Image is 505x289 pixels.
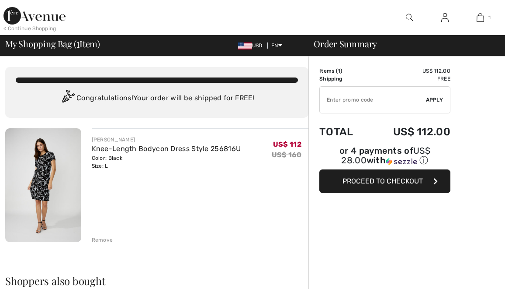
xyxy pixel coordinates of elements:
[5,128,81,242] img: Knee-Length Bodycon Dress Style 256816U
[319,147,450,169] div: or 4 payments ofUS$ 28.00withSezzle Click to learn more about Sezzle
[368,67,451,75] td: US$ 112.00
[92,136,241,144] div: [PERSON_NAME]
[338,68,340,74] span: 1
[319,67,368,75] td: Items ( )
[441,12,449,23] img: My Info
[463,12,498,23] a: 1
[238,42,252,49] img: US Dollar
[271,42,282,49] span: EN
[434,12,456,23] a: Sign In
[320,87,426,113] input: Promo code
[319,169,450,193] button: Proceed to Checkout
[341,145,430,166] span: US$ 28.00
[319,117,368,147] td: Total
[488,14,491,21] span: 1
[59,90,76,107] img: Congratulation2.svg
[319,147,450,166] div: or 4 payments of with
[5,275,308,286] h2: Shoppers also bought
[3,25,56,32] div: < Continue Shopping
[319,75,368,83] td: Shipping
[92,144,241,153] a: Knee-Length Bodycon Dress Style 256816U
[368,117,451,147] td: US$ 112.00
[368,75,451,83] td: Free
[238,42,266,49] span: USD
[76,37,80,49] span: 1
[16,90,298,107] div: Congratulations! Your order will be shipped for FREE!
[303,39,500,48] div: Order Summary
[477,12,484,23] img: My Bag
[342,177,423,185] span: Proceed to Checkout
[426,96,443,104] span: Apply
[406,12,413,23] img: search the website
[386,158,417,166] img: Sezzle
[92,154,241,170] div: Color: Black Size: L
[273,140,301,148] span: US$ 112
[3,7,66,25] img: 1ère Avenue
[272,151,301,159] s: US$ 160
[5,39,100,48] span: My Shopping Bag ( Item)
[92,236,113,244] div: Remove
